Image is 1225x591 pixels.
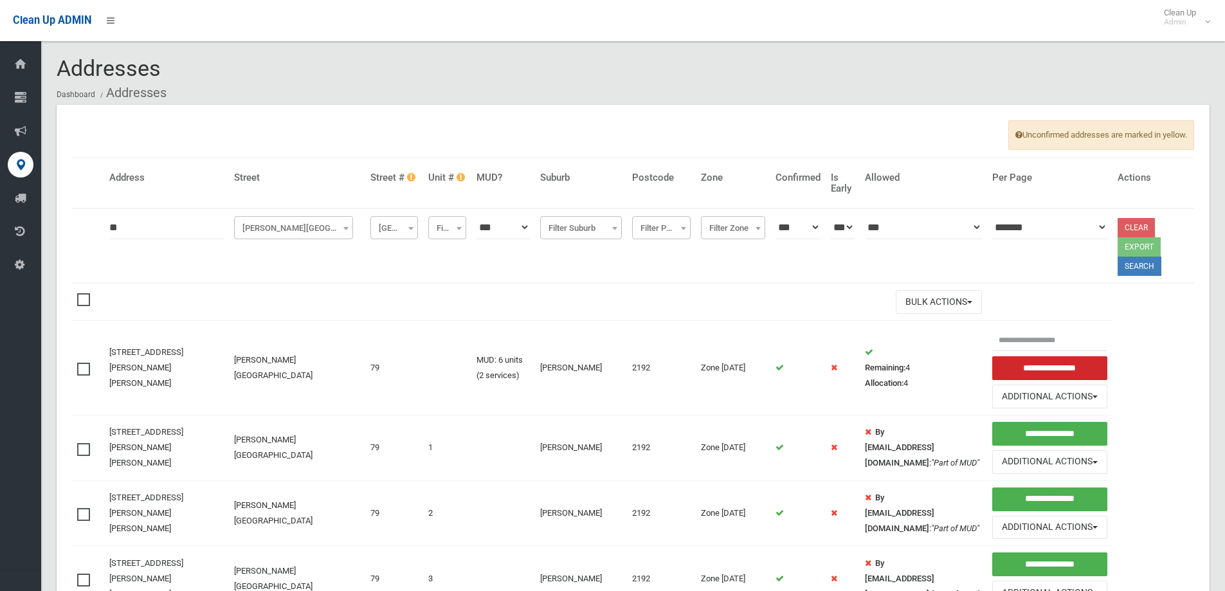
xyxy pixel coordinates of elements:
td: 2192 [627,480,696,546]
button: Bulk Actions [896,290,982,314]
td: 79 [365,480,423,546]
strong: By [EMAIL_ADDRESS][DOMAIN_NAME] [865,427,934,468]
h4: Suburb [540,172,622,183]
span: Clean Up [1157,8,1209,27]
span: Clean Up ADMIN [13,14,91,26]
button: Additional Actions [992,450,1107,474]
td: 79 [365,321,423,415]
h4: Unit # [428,172,467,183]
td: Zone [DATE] [696,321,770,415]
a: [STREET_ADDRESS][PERSON_NAME][PERSON_NAME] [109,347,183,388]
span: Filter Street # [370,216,418,239]
small: Admin [1164,17,1196,27]
td: 2192 [627,321,696,415]
td: 4 4 [860,321,986,415]
span: Unconfirmed addresses are marked in yellow. [1008,120,1194,150]
td: [PERSON_NAME][GEOGRAPHIC_DATA] [229,415,365,481]
h4: Street # [370,172,418,183]
strong: Remaining: [865,363,905,372]
h4: MUD? [476,172,529,183]
a: [STREET_ADDRESS][PERSON_NAME][PERSON_NAME] [109,427,183,468]
h4: Confirmed [776,172,821,183]
span: Filter Postcode [632,216,691,239]
h4: Is Early [831,172,855,194]
td: Zone [DATE] [696,480,770,546]
h4: Street [234,172,360,183]
strong: By [EMAIL_ADDRESS][DOMAIN_NAME] [865,493,934,533]
td: [PERSON_NAME][GEOGRAPHIC_DATA] [229,480,365,546]
td: 2 [423,480,472,546]
li: Addresses [97,81,167,105]
td: : [860,480,986,546]
em: "Part of MUD" [931,458,979,468]
h4: Allowed [865,172,981,183]
h4: Postcode [632,172,691,183]
a: Clear [1118,218,1155,237]
h4: Address [109,172,224,183]
span: Filter Zone [704,219,762,237]
a: Dashboard [57,90,95,99]
span: Filter Suburb [540,216,622,239]
span: Filter Street # [374,219,415,237]
strong: Allocation: [865,378,903,388]
td: 1 [423,415,472,481]
span: Addresses [57,55,161,81]
td: 79 [365,415,423,481]
td: [PERSON_NAME] [535,415,627,481]
td: [PERSON_NAME] [535,480,627,546]
td: [PERSON_NAME] [535,321,627,415]
td: [PERSON_NAME][GEOGRAPHIC_DATA] [229,321,365,415]
button: Export [1118,237,1161,257]
span: Knox Street (BELMORE) [234,216,353,239]
span: Filter Suburb [543,219,619,237]
a: [STREET_ADDRESS][PERSON_NAME][PERSON_NAME] [109,493,183,533]
em: "Part of MUD" [931,523,979,533]
td: : [860,415,986,481]
span: Filter Zone [701,216,765,239]
td: Zone [DATE] [696,415,770,481]
h4: Zone [701,172,765,183]
span: Filter Unit # [428,216,467,239]
td: 2192 [627,415,696,481]
h4: Actions [1118,172,1189,183]
button: Additional Actions [992,385,1107,408]
button: Search [1118,257,1161,276]
span: Filter Postcode [635,219,688,237]
td: MUD: 6 units (2 services) [471,321,534,415]
h4: Per Page [992,172,1107,183]
span: Filter Unit # [431,219,464,237]
button: Additional Actions [992,516,1107,540]
span: Knox Street (BELMORE) [237,219,350,237]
